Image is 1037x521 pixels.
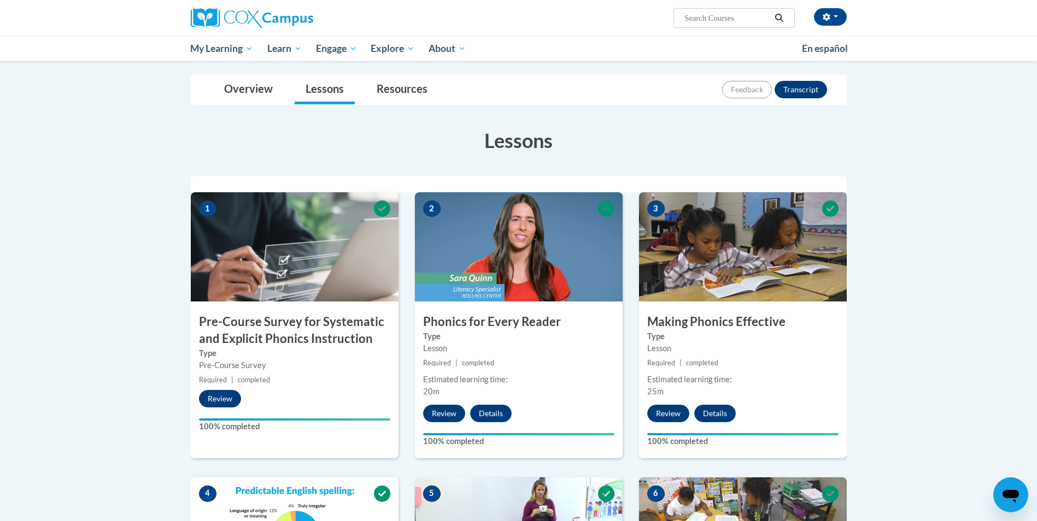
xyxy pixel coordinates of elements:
a: Lessons [295,75,355,104]
button: Details [694,405,736,422]
span: 20m [423,387,440,396]
a: Cox Campus [191,8,399,28]
span: 2 [423,200,441,217]
span: En español [802,43,848,54]
div: Pre-Course Survey [199,359,390,371]
div: Your progress [199,418,390,421]
input: Search Courses [683,11,771,25]
img: Course Image [415,192,623,301]
a: My Learning [184,36,261,61]
a: Learn [260,36,309,61]
a: Explore [364,36,421,61]
a: Engage [309,36,364,61]
label: 100% completed [199,421,390,433]
a: Resources [366,75,438,104]
span: completed [686,359,718,367]
label: Type [199,347,390,359]
label: 100% completed [647,435,839,447]
span: Required [423,359,451,367]
button: Account Settings [814,8,847,26]
span: 5 [423,486,441,502]
span: | [679,359,682,367]
div: Your progress [423,433,614,435]
span: 4 [199,486,216,502]
label: Type [647,330,839,342]
button: Feedback [722,81,772,98]
img: Course Image [191,192,399,301]
span: | [231,376,233,384]
button: Search [771,11,787,25]
span: completed [238,376,270,384]
span: Required [199,376,227,384]
div: Your progress [647,433,839,435]
a: Overview [213,75,284,104]
button: Review [199,390,241,407]
img: Cox Campus [191,8,313,28]
iframe: Button to launch messaging window, conversation in progress [993,477,1028,512]
button: Details [470,405,512,422]
h3: Lessons [191,127,847,154]
div: Main menu [174,36,863,61]
span: My Learning [190,42,253,55]
span: Required [647,359,675,367]
label: 100% completed [423,435,614,447]
span: 1 [199,200,216,217]
span: 25m [647,387,664,396]
a: About [421,36,473,61]
div: Lesson [423,342,614,354]
span: 3 [647,200,665,217]
div: Lesson [647,342,839,354]
button: Review [647,405,689,422]
span: Learn [267,42,302,55]
span: About [429,42,466,55]
button: Review [423,405,465,422]
h3: Phonics for Every Reader [415,313,623,330]
h3: Making Phonics Effective [639,313,847,330]
span: Engage [316,42,357,55]
button: Transcript [775,81,827,98]
a: En español [795,37,855,60]
span: 6 [647,486,665,502]
span: | [455,359,458,367]
h3: Pre-Course Survey for Systematic and Explicit Phonics Instruction [191,313,399,347]
div: Estimated learning time: [647,374,839,386]
img: Course Image [639,192,847,301]
label: Type [423,330,614,342]
span: completed [462,359,494,367]
div: Estimated learning time: [423,374,614,386]
span: Explore [371,42,414,55]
